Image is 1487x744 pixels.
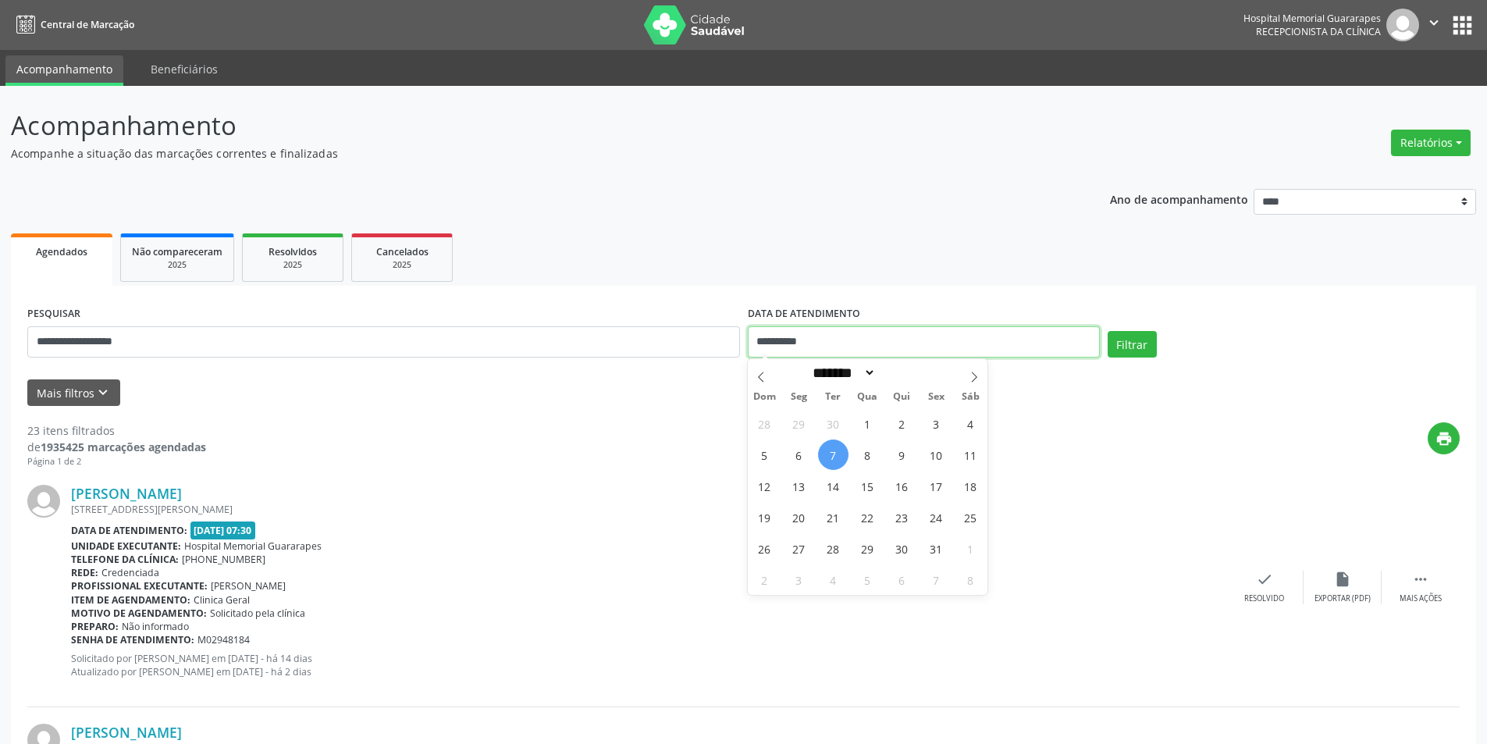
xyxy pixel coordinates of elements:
button: apps [1449,12,1476,39]
span: Outubro 10, 2025 [921,440,952,470]
span: Não informado [122,620,189,633]
button:  [1419,9,1449,41]
i: print [1435,430,1453,447]
span: Outubro 20, 2025 [784,502,814,532]
span: Novembro 7, 2025 [921,564,952,595]
span: Outubro 28, 2025 [818,533,848,564]
span: Novembro 8, 2025 [955,564,986,595]
i: check [1256,571,1273,588]
span: Outubro 21, 2025 [818,502,848,532]
span: [DATE] 07:30 [190,522,256,539]
span: Agendados [36,245,87,258]
span: Outubro 3, 2025 [921,408,952,439]
div: Página 1 de 2 [27,455,206,468]
div: Hospital Memorial Guararapes [1243,12,1381,25]
label: DATA DE ATENDIMENTO [748,302,860,326]
b: Rede: [71,566,98,579]
span: Outubro 23, 2025 [887,502,917,532]
img: img [1386,9,1419,41]
span: Outubro 6, 2025 [784,440,814,470]
span: Ter [816,392,850,402]
i: keyboard_arrow_down [94,384,112,401]
span: Sáb [953,392,987,402]
div: Resolvido [1244,593,1284,604]
span: Outubro 26, 2025 [749,533,780,564]
div: 2025 [363,259,441,271]
span: [PHONE_NUMBER] [182,553,265,566]
div: 2025 [254,259,332,271]
span: Outubro 11, 2025 [955,440,986,470]
span: Novembro 1, 2025 [955,533,986,564]
button: print [1428,422,1460,454]
span: Outubro 29, 2025 [852,533,883,564]
p: Acompanhe a situação das marcações correntes e finalizadas [11,145,1037,162]
div: de [27,439,206,455]
span: Dom [748,392,782,402]
span: Novembro 6, 2025 [887,564,917,595]
span: Outubro 7, 2025 [818,440,848,470]
span: Outubro 4, 2025 [955,408,986,439]
span: Outubro 27, 2025 [784,533,814,564]
span: Novembro 5, 2025 [852,564,883,595]
span: Não compareceram [132,245,222,258]
a: [PERSON_NAME] [71,724,182,741]
span: Outubro 14, 2025 [818,471,848,501]
span: Qui [884,392,919,402]
i:  [1412,571,1429,588]
span: M02948184 [197,633,250,646]
span: Outubro 24, 2025 [921,502,952,532]
span: Outubro 22, 2025 [852,502,883,532]
span: Setembro 28, 2025 [749,408,780,439]
input: Year [876,365,927,381]
span: Outubro 13, 2025 [784,471,814,501]
button: Filtrar [1108,331,1157,358]
p: Ano de acompanhamento [1110,189,1248,208]
span: Recepcionista da clínica [1256,25,1381,38]
button: Mais filtroskeyboard_arrow_down [27,379,120,407]
div: 23 itens filtrados [27,422,206,439]
p: Acompanhamento [11,106,1037,145]
b: Motivo de agendamento: [71,607,207,620]
span: Clinica Geral [194,593,250,607]
span: Novembro 2, 2025 [749,564,780,595]
span: Qua [850,392,884,402]
span: Credenciada [101,566,159,579]
span: Novembro 4, 2025 [818,564,848,595]
span: Novembro 3, 2025 [784,564,814,595]
span: Solicitado pela clínica [210,607,305,620]
div: [STREET_ADDRESS][PERSON_NAME] [71,503,1226,516]
span: [PERSON_NAME] [211,579,286,593]
a: Acompanhamento [5,55,123,86]
b: Telefone da clínica: [71,553,179,566]
a: Central de Marcação [11,12,134,37]
strong: 1935425 marcações agendadas [41,440,206,454]
span: Outubro 8, 2025 [852,440,883,470]
span: Seg [781,392,816,402]
span: Outubro 25, 2025 [955,502,986,532]
span: Resolvidos [269,245,317,258]
img: img [27,485,60,518]
span: Outubro 15, 2025 [852,471,883,501]
span: Outubro 9, 2025 [887,440,917,470]
a: Beneficiários [140,55,229,83]
a: [PERSON_NAME] [71,485,182,502]
span: Outubro 5, 2025 [749,440,780,470]
label: PESQUISAR [27,302,80,326]
span: Outubro 16, 2025 [887,471,917,501]
b: Senha de atendimento: [71,633,194,646]
button: Relatórios [1391,130,1471,156]
span: Outubro 18, 2025 [955,471,986,501]
div: Exportar (PDF) [1314,593,1371,604]
span: Central de Marcação [41,18,134,31]
div: 2025 [132,259,222,271]
span: Setembro 30, 2025 [818,408,848,439]
span: Outubro 12, 2025 [749,471,780,501]
span: Outubro 17, 2025 [921,471,952,501]
span: Cancelados [376,245,429,258]
span: Outubro 19, 2025 [749,502,780,532]
b: Preparo: [71,620,119,633]
p: Solicitado por [PERSON_NAME] em [DATE] - há 14 dias Atualizado por [PERSON_NAME] em [DATE] - há 2... [71,652,1226,678]
div: Mais ações [1400,593,1442,604]
b: Data de atendimento: [71,524,187,537]
span: Setembro 29, 2025 [784,408,814,439]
